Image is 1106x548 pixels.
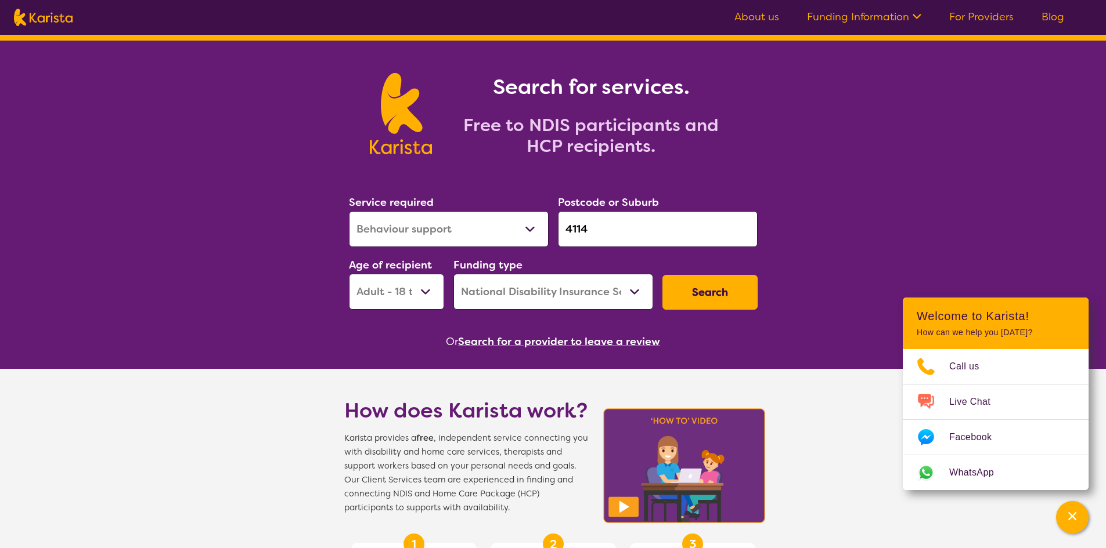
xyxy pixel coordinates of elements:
[807,10,921,24] a: Funding Information
[349,195,434,209] label: Service required
[453,258,523,272] label: Funding type
[949,358,993,375] span: Call us
[917,309,1075,323] h2: Welcome to Karista!
[344,397,588,424] h1: How does Karista work?
[1042,10,1064,24] a: Blog
[903,349,1089,490] ul: Choose channel
[600,405,769,527] img: Karista video
[558,211,758,247] input: Type
[903,455,1089,490] a: Web link opens in a new tab.
[917,328,1075,337] p: How can we help you [DATE]?
[903,297,1089,490] div: Channel Menu
[458,333,660,350] button: Search for a provider to leave a review
[949,464,1008,481] span: WhatsApp
[446,115,736,157] h2: Free to NDIS participants and HCP recipients.
[416,433,434,444] b: free
[558,195,659,209] label: Postcode or Suburb
[370,73,432,154] img: Karista logo
[949,429,1006,446] span: Facebook
[734,10,779,24] a: About us
[344,431,588,515] span: Karista provides a , independent service connecting you with disability and home care services, t...
[349,258,432,272] label: Age of recipient
[446,333,458,350] span: Or
[446,73,736,101] h1: Search for services.
[1056,501,1089,534] button: Channel Menu
[949,10,1014,24] a: For Providers
[14,9,73,26] img: Karista logo
[662,275,758,310] button: Search
[949,393,1004,411] span: Live Chat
